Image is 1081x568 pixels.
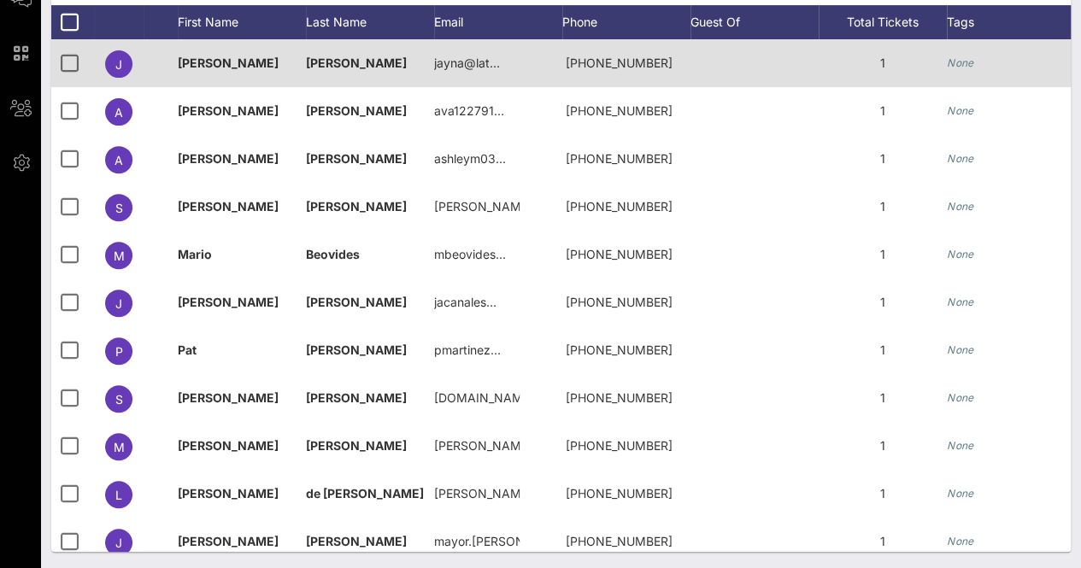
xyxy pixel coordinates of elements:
[306,438,407,453] span: [PERSON_NAME]
[434,183,520,231] p: [PERSON_NAME]…
[819,5,947,39] div: Total Tickets
[434,374,520,422] p: [DOMAIN_NAME]…
[566,438,673,453] span: +17148898060
[115,392,123,407] span: S
[819,278,947,326] div: 1
[947,248,974,261] i: None
[566,390,673,405] span: +12103186788
[306,534,407,548] span: [PERSON_NAME]
[434,5,562,39] div: Email
[566,247,673,261] span: +17863519976
[947,343,974,356] i: None
[566,103,673,118] span: +15127792652
[178,151,279,166] span: [PERSON_NAME]
[819,470,947,518] div: 1
[178,343,197,357] span: Pat
[947,104,974,117] i: None
[947,152,974,165] i: None
[178,247,212,261] span: Mario
[562,5,690,39] div: Phone
[819,518,947,565] div: 1
[690,5,819,39] div: Guest Of
[306,151,407,166] span: [PERSON_NAME]
[434,422,520,470] p: [PERSON_NAME]@t…
[947,487,974,500] i: None
[819,39,947,87] div: 1
[178,438,279,453] span: [PERSON_NAME]
[306,199,407,214] span: [PERSON_NAME]
[306,390,407,405] span: [PERSON_NAME]
[434,278,496,326] p: jacanales…
[819,422,947,470] div: 1
[178,390,279,405] span: [PERSON_NAME]
[947,535,974,548] i: None
[819,374,947,422] div: 1
[819,231,947,278] div: 1
[434,470,520,518] p: [PERSON_NAME].[PERSON_NAME]…
[566,486,673,501] span: +19566484236
[947,56,974,69] i: None
[434,87,504,135] p: ava122791…
[115,105,123,120] span: A
[115,296,122,311] span: J
[178,486,279,501] span: [PERSON_NAME]
[114,440,125,454] span: M
[566,56,673,70] span: +13104367738
[306,295,407,309] span: [PERSON_NAME]
[306,247,360,261] span: Beovides
[178,295,279,309] span: [PERSON_NAME]
[819,326,947,374] div: 1
[178,5,306,39] div: First Name
[306,56,407,70] span: [PERSON_NAME]
[566,151,673,166] span: +19158005079
[115,57,122,72] span: J
[819,87,947,135] div: 1
[566,199,673,214] span: +15129684884
[819,183,947,231] div: 1
[306,103,407,118] span: [PERSON_NAME]
[566,343,673,357] span: +17042588688
[306,343,407,357] span: [PERSON_NAME]
[115,344,123,359] span: P
[434,231,506,278] p: mbeovides…
[306,5,434,39] div: Last Name
[434,39,500,87] p: jayna@lat…
[178,103,279,118] span: [PERSON_NAME]
[115,488,122,502] span: L
[947,439,974,452] i: None
[819,135,947,183] div: 1
[566,295,673,309] span: +18307760070
[115,201,123,215] span: S
[178,56,279,70] span: [PERSON_NAME]
[947,391,974,404] i: None
[306,486,424,501] span: de [PERSON_NAME]
[115,536,122,550] span: J
[947,200,974,213] i: None
[434,135,506,183] p: ashleym03…
[947,296,974,308] i: None
[115,153,123,167] span: A
[434,326,501,374] p: pmartinez…
[434,518,520,565] p: mayor.[PERSON_NAME]…
[566,534,673,548] span: +15129656381
[178,534,279,548] span: [PERSON_NAME]
[178,199,279,214] span: [PERSON_NAME]
[114,249,125,263] span: M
